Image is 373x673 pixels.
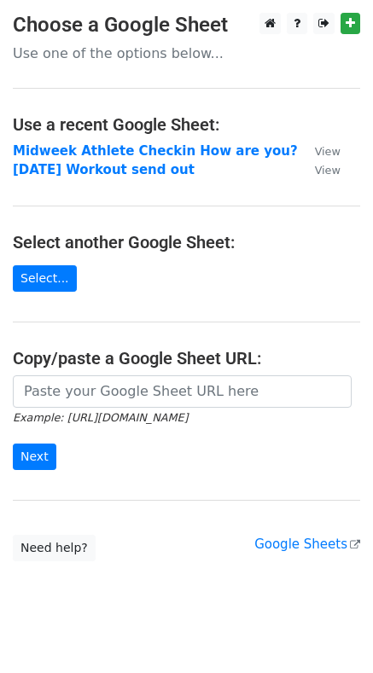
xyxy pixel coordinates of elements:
small: View [315,145,341,158]
a: Need help? [13,535,96,561]
input: Paste your Google Sheet URL here [13,375,352,408]
p: Use one of the options below... [13,44,360,62]
a: View [298,143,341,159]
small: Example: [URL][DOMAIN_NAME] [13,411,188,424]
input: Next [13,444,56,470]
a: Select... [13,265,77,292]
a: [DATE] Workout send out [13,162,195,177]
a: Google Sheets [254,537,360,552]
a: Midweek Athlete Checkin How are you? [13,143,298,159]
h4: Use a recent Google Sheet: [13,114,360,135]
h4: Copy/paste a Google Sheet URL: [13,348,360,368]
a: View [298,162,341,177]
h4: Select another Google Sheet: [13,232,360,252]
h3: Choose a Google Sheet [13,13,360,38]
small: View [315,164,341,177]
